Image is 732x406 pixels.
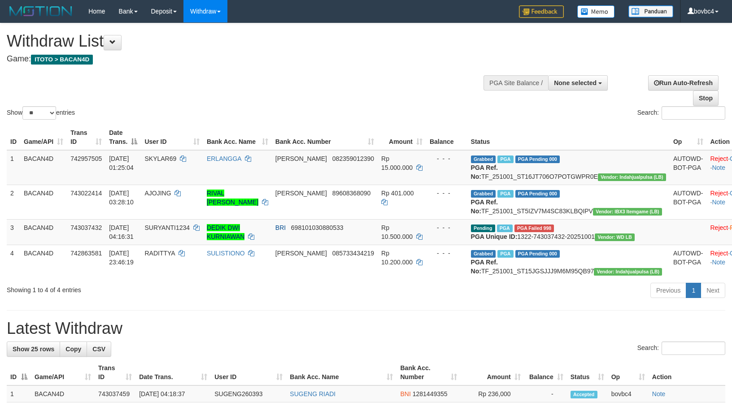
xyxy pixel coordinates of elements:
[7,4,75,18] img: MOTION_logo.png
[70,250,102,257] span: 742863581
[577,5,615,18] img: Button%20Memo.svg
[649,360,725,385] th: Action
[7,282,298,294] div: Showing 1 to 4 of 4 entries
[497,250,513,258] span: Marked by bovbc4
[710,190,728,197] a: Reject
[515,155,560,163] span: PGA Pending
[275,250,327,257] span: [PERSON_NAME]
[144,250,174,257] span: RADITTYA
[413,390,448,397] span: Copy 1281449355 to clipboard
[95,385,135,402] td: 743037459
[400,390,410,397] span: BNI
[105,125,141,150] th: Date Trans.: activate to sort column descending
[31,360,95,385] th: Game/API: activate to sort column ascending
[662,341,725,355] input: Search:
[515,190,560,198] span: PGA Pending
[554,79,597,86] span: None selected
[471,250,496,258] span: Grabbed
[60,341,87,357] a: Copy
[31,385,95,402] td: BACAN4D
[515,250,560,258] span: PGA Pending
[594,268,662,276] span: Vendor URL: https://dashboard.q2checkout.com/secure
[710,250,728,257] a: Reject
[92,346,105,353] span: CSV
[272,125,378,150] th: Bank Acc. Number: activate to sort column ascending
[7,125,20,150] th: ID
[141,125,203,150] th: User ID: activate to sort column ascending
[712,199,725,206] a: Note
[381,155,413,171] span: Rp 15.000.000
[109,190,134,206] span: [DATE] 03:28:10
[332,155,374,162] span: Copy 082359012390 to clipboard
[670,150,707,185] td: AUTOWD-BOT-PGA
[471,225,495,232] span: Pending
[430,154,464,163] div: - - -
[7,320,725,337] h1: Latest Withdraw
[7,106,75,120] label: Show entries
[65,346,81,353] span: Copy
[467,219,670,245] td: 1322-743037432-20251001
[467,125,670,150] th: Status
[332,250,374,257] span: Copy 085733434219 to clipboard
[7,55,479,64] h4: Game:
[608,385,649,402] td: bovbc4
[497,225,513,232] span: Marked by bovbc4
[430,189,464,198] div: - - -
[135,385,211,402] td: [DATE] 04:18:37
[524,385,567,402] td: -
[426,125,467,150] th: Balance
[471,164,498,180] b: PGA Ref. No:
[396,360,460,385] th: Bank Acc. Number: activate to sort column ascending
[70,224,102,231] span: 743037432
[144,190,171,197] span: AJOJING
[567,360,608,385] th: Status: activate to sort column ascending
[290,390,335,397] a: SUGENG RIADI
[144,224,190,231] span: SURYANTI1234
[378,125,426,150] th: Amount: activate to sort column ascending
[7,185,20,219] td: 2
[332,190,371,197] span: Copy 89608368090 to clipboard
[461,385,524,402] td: Rp 236,000
[275,190,327,197] span: [PERSON_NAME]
[662,106,725,120] input: Search:
[686,283,701,298] a: 1
[514,225,554,232] span: PGA Error
[20,219,67,245] td: BACAN4D
[571,391,597,398] span: Accepted
[637,341,725,355] label: Search:
[461,360,524,385] th: Amount: activate to sort column ascending
[650,283,686,298] a: Previous
[207,224,245,240] a: DEDIK DWI KURNIAWAN
[471,155,496,163] span: Grabbed
[712,259,725,266] a: Note
[595,233,635,241] span: Vendor URL: https://dashboard.q2checkout.com/secure
[712,164,725,171] a: Note
[693,91,719,106] a: Stop
[7,219,20,245] td: 3
[710,155,728,162] a: Reject
[519,5,564,18] img: Feedback.jpg
[13,346,54,353] span: Show 25 rows
[7,32,479,50] h1: Withdraw List
[144,155,176,162] span: SKYLAR69
[430,223,464,232] div: - - -
[381,190,414,197] span: Rp 401.000
[20,150,67,185] td: BACAN4D
[286,360,396,385] th: Bank Acc. Name: activate to sort column ascending
[211,385,286,402] td: SUGENG260393
[710,224,728,231] a: Reject
[207,190,258,206] a: RIVAL [PERSON_NAME]
[109,250,134,266] span: [DATE] 23:46:19
[203,125,272,150] th: Bank Acc. Name: activate to sort column ascending
[381,224,413,240] span: Rp 10.500.000
[7,360,31,385] th: ID: activate to sort column descending
[471,190,496,198] span: Grabbed
[7,385,31,402] td: 1
[648,75,719,91] a: Run Auto-Refresh
[22,106,56,120] select: Showentries
[471,199,498,215] b: PGA Ref. No:
[467,245,670,279] td: TF_251001_ST15JGSJJJ9M6M95QB97
[135,360,211,385] th: Date Trans.: activate to sort column ascending
[207,250,245,257] a: SULISTIONO
[87,341,111,357] a: CSV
